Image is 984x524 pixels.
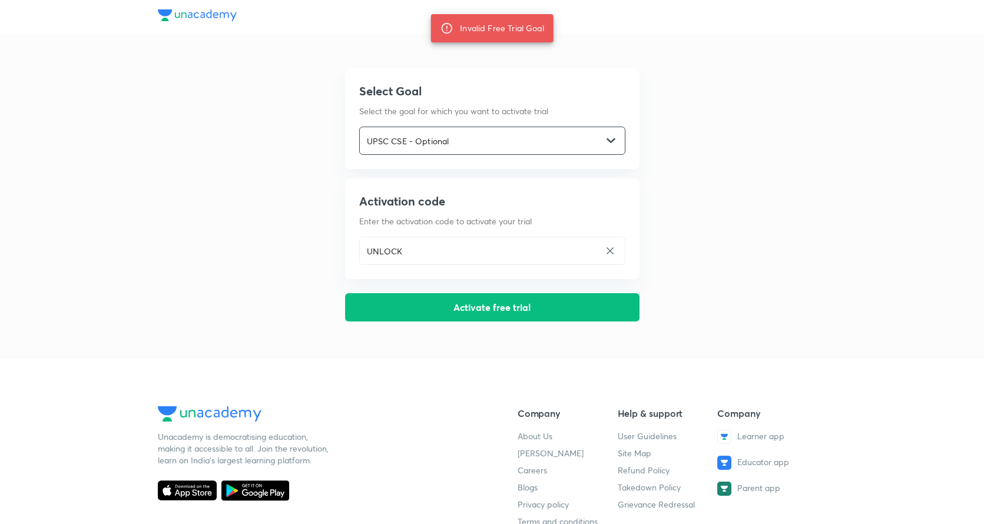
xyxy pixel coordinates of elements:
img: Educator app [717,456,731,470]
img: Parent app [717,482,731,496]
div: Unacademy is democratising education, making it accessible to all. Join the revolution, learn on ... [158,431,334,466]
h5: Help & support [618,406,708,420]
img: Unacademy Logo [158,406,261,422]
a: Privacy policy [518,499,569,510]
a: About Us [518,430,552,442]
a: Site Map [618,447,651,459]
a: Takedown Policy [618,482,681,493]
img: Unacademy [158,9,237,21]
h5: Company [717,406,808,420]
a: Parent app [717,482,808,496]
button: Activate free trial [345,293,640,321]
img: Learner app [717,430,731,444]
a: Grievance Redressal [618,499,695,510]
p: Enter the activation code to activate your trial [359,215,625,227]
h5: Select Goal [359,82,625,100]
h5: Company [518,406,608,420]
a: User Guidelines [618,430,677,442]
h5: Activation code [359,193,625,210]
a: Unacademy [158,9,237,24]
input: Select goal [360,129,602,153]
a: Blogs [518,482,538,493]
div: Invalid Free Trial Goal [460,18,544,39]
a: Refund Policy [618,465,670,476]
a: Careers [518,465,547,476]
p: Select the goal for which you want to activate trial [359,105,625,117]
a: Learner app [717,430,808,444]
input: Enter activation code [360,239,600,263]
img: - [607,137,615,145]
a: Educator app [717,456,808,470]
a: [PERSON_NAME] [518,447,584,459]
